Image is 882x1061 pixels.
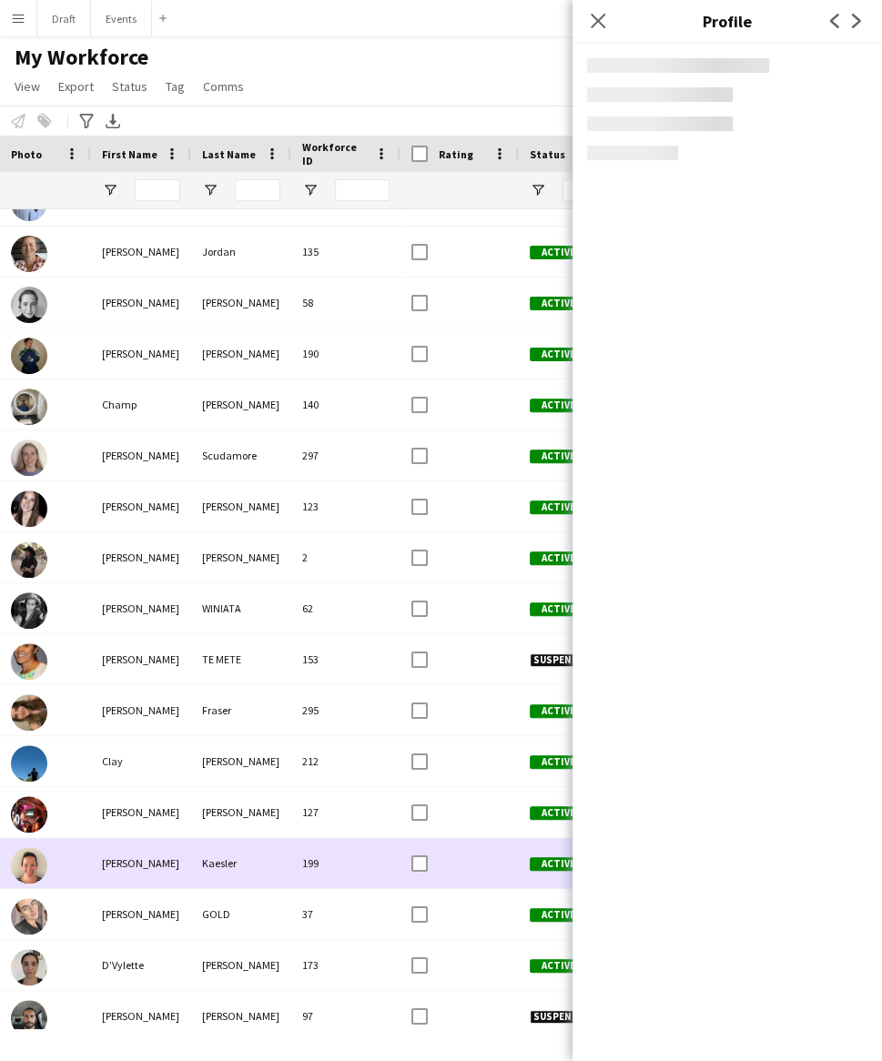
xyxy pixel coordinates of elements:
span: Active [530,908,586,922]
div: 135 [291,227,400,277]
app-action-btn: Export XLSX [102,110,124,132]
img: Cassandra Rowe [11,287,47,323]
img: Chris Prendergast [11,541,47,578]
button: Events [91,1,152,36]
button: Open Filter Menu [202,182,218,198]
div: 153 [291,634,400,684]
div: 127 [291,787,400,837]
span: Rating [439,147,473,161]
button: Open Filter Menu [530,182,546,198]
img: Carissa Jordan [11,236,47,272]
div: D’Vylette [91,940,191,990]
div: 199 [291,838,400,888]
img: Champ DANTZLER [11,389,47,425]
div: [PERSON_NAME] [91,838,191,888]
span: Suspended [530,1010,593,1024]
span: Last Name [202,147,256,161]
div: 58 [291,278,400,328]
div: [PERSON_NAME] [91,532,191,582]
span: My Workforce [15,44,148,71]
div: TE METE [191,634,291,684]
span: Export [58,78,94,95]
div: [PERSON_NAME] [91,634,191,684]
button: Open Filter Menu [102,182,118,198]
span: Tag [166,78,185,95]
div: GOLD [191,889,291,939]
input: Status Filter Input [563,179,617,201]
a: Status [105,75,155,98]
div: 295 [291,685,400,735]
div: [PERSON_NAME] [191,481,291,531]
div: 140 [291,379,400,429]
span: Active [530,500,586,514]
div: [PERSON_NAME] [91,481,191,531]
div: [PERSON_NAME] [91,430,191,480]
span: Active [530,399,586,412]
img: Chloe Shiels [11,490,47,527]
div: 37 [291,889,400,939]
div: [PERSON_NAME] [191,328,291,379]
div: 297 [291,430,400,480]
span: Comms [203,78,244,95]
div: [PERSON_NAME] [191,787,291,837]
div: 123 [291,481,400,531]
div: WINIATA [191,583,291,633]
span: Status [112,78,147,95]
a: Tag [158,75,192,98]
img: D’Vylette Kiwi kiwi-Griffin [11,949,47,985]
span: Active [530,602,586,616]
div: [PERSON_NAME] [191,940,291,990]
app-action-btn: Advanced filters [76,110,97,132]
div: [PERSON_NAME] [191,532,291,582]
div: [PERSON_NAME] [91,889,191,939]
div: 97 [291,991,400,1041]
span: Active [530,450,586,463]
span: Suspended [530,653,593,667]
img: Cohen NAPIER [11,796,47,833]
span: Active [530,348,586,361]
img: Cindy TE METE [11,643,47,680]
div: Champ [91,379,191,429]
div: 173 [291,940,400,990]
div: [PERSON_NAME] [91,991,191,1041]
div: 62 [291,583,400,633]
span: Active [530,704,586,718]
img: Christie WINIATA [11,592,47,629]
img: Clay Alexander [11,745,47,782]
div: [PERSON_NAME] [91,685,191,735]
div: [PERSON_NAME] [191,278,291,328]
div: Kaesler [191,838,291,888]
div: [PERSON_NAME] [91,227,191,277]
div: [PERSON_NAME] [91,328,191,379]
button: Draft [37,1,91,36]
div: [PERSON_NAME] [91,278,191,328]
span: First Name [102,147,157,161]
span: View [15,78,40,95]
span: Active [530,297,586,310]
img: Chloe Scudamore [11,440,47,476]
span: Workforce ID [302,140,368,167]
span: Active [530,857,586,871]
span: Status [530,147,565,161]
a: Comms [196,75,251,98]
span: Active [530,806,586,820]
input: Last Name Filter Input [235,179,280,201]
div: Fraser [191,685,291,735]
h3: Profile [573,9,882,33]
span: Photo [11,147,42,161]
div: [PERSON_NAME] [191,736,291,786]
div: Clay [91,736,191,786]
div: [PERSON_NAME] [91,583,191,633]
input: First Name Filter Input [135,179,180,201]
img: Claire Fraser [11,694,47,731]
span: Active [530,246,586,259]
button: Open Filter Menu [302,182,319,198]
div: 190 [291,328,400,379]
div: [PERSON_NAME] [191,991,291,1041]
input: Workforce ID Filter Input [335,179,390,201]
img: Courtney GOLD [11,898,47,935]
div: [PERSON_NAME] [191,379,291,429]
img: Colleen Kaesler [11,847,47,884]
div: 2 [291,532,400,582]
div: Scudamore [191,430,291,480]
